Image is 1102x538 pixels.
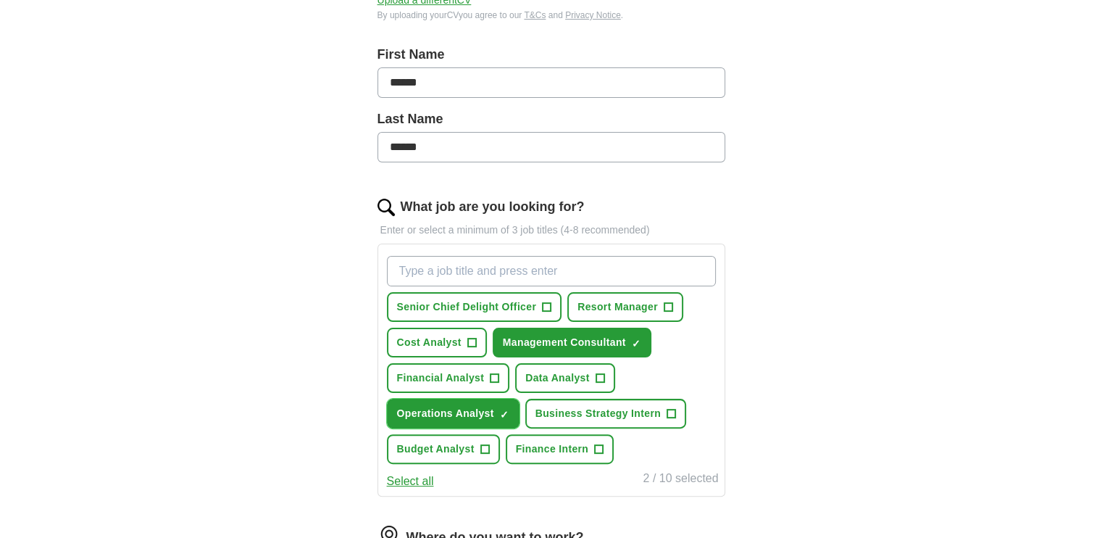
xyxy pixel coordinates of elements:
button: Finance Intern [506,434,614,464]
span: Senior Chief Delight Officer [397,299,537,315]
div: By uploading your CV you agree to our and . [377,9,725,22]
div: 2 / 10 selected [643,470,718,490]
label: First Name [377,45,725,65]
button: Operations Analyst✓ [387,399,519,429]
span: Business Strategy Intern [535,406,661,421]
button: Cost Analyst [387,328,487,357]
button: Senior Chief Delight Officer [387,292,562,322]
button: Data Analyst [515,363,615,393]
span: ✓ [632,338,640,349]
a: T&Cs [524,10,546,20]
span: Financial Analyst [397,371,485,386]
span: Data Analyst [525,371,590,386]
span: Cost Analyst [397,335,462,350]
span: Management Consultant [503,335,626,350]
button: Resort Manager [567,292,683,322]
span: Resort Manager [577,299,658,315]
a: Privacy Notice [565,10,621,20]
span: Budget Analyst [397,442,475,457]
p: Enter or select a minimum of 3 job titles (4-8 recommended) [377,223,725,238]
button: Business Strategy Intern [525,399,686,429]
button: Budget Analyst [387,434,500,464]
input: Type a job title and press enter [387,256,716,286]
span: ✓ [500,409,509,421]
span: Operations Analyst [397,406,494,421]
span: Finance Intern [516,442,589,457]
button: Select all [387,473,434,490]
label: Last Name [377,109,725,129]
img: search.png [377,199,395,216]
button: Management Consultant✓ [493,328,651,357]
button: Financial Analyst [387,363,510,393]
label: What job are you looking for? [401,197,585,217]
